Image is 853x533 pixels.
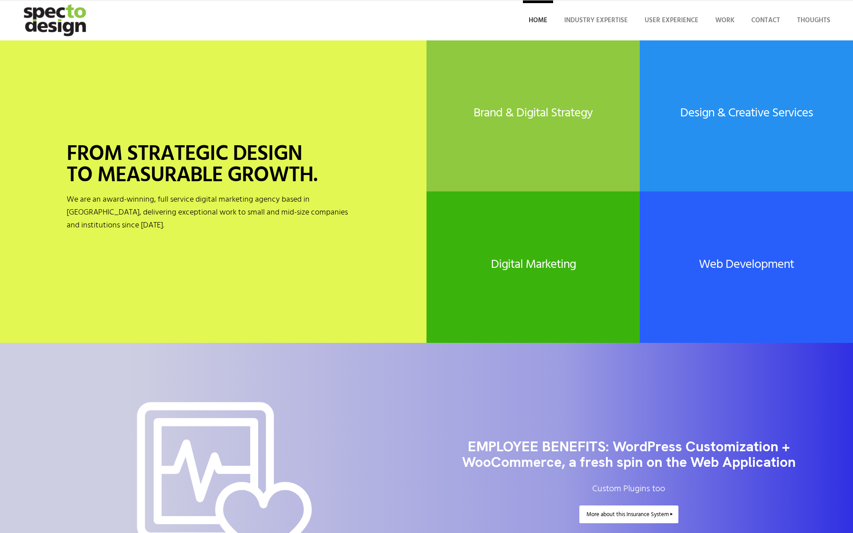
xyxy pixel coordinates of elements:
[715,15,734,26] span: Work
[797,15,830,26] span: Thoughts
[586,510,669,519] span: More about this Insurance System
[751,15,780,26] span: Contact
[699,255,794,274] a: Web Development
[67,193,360,232] p: We are an award-winning, full service digital marketing agency based in [GEOGRAPHIC_DATA], delive...
[426,107,640,120] h2: Brand & Digital Strategy
[426,482,831,497] p: Custom Plugins too
[426,258,640,272] h2: Digital Marketing
[523,0,553,40] a: Home
[564,15,628,26] span: Industry Expertise
[745,0,786,40] a: Contact
[426,439,831,470] h3: EMPLOYEE BENEFITS: WordPress Customization + WooCommerce, a fresh spin on the Web Application
[67,144,360,187] h1: FROM STRATEGIC DESIGN TO MEASURABLE GROWTH.
[529,15,547,26] span: Home
[710,0,740,40] a: Work
[639,0,704,40] a: User Experience
[645,15,698,26] span: User Experience
[640,107,853,120] h2: Design & Creative Services
[579,505,678,523] a: More about this Insurance System
[558,0,634,40] a: Industry Expertise
[17,0,94,40] img: specto-logo-2020
[791,0,836,40] a: Thoughts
